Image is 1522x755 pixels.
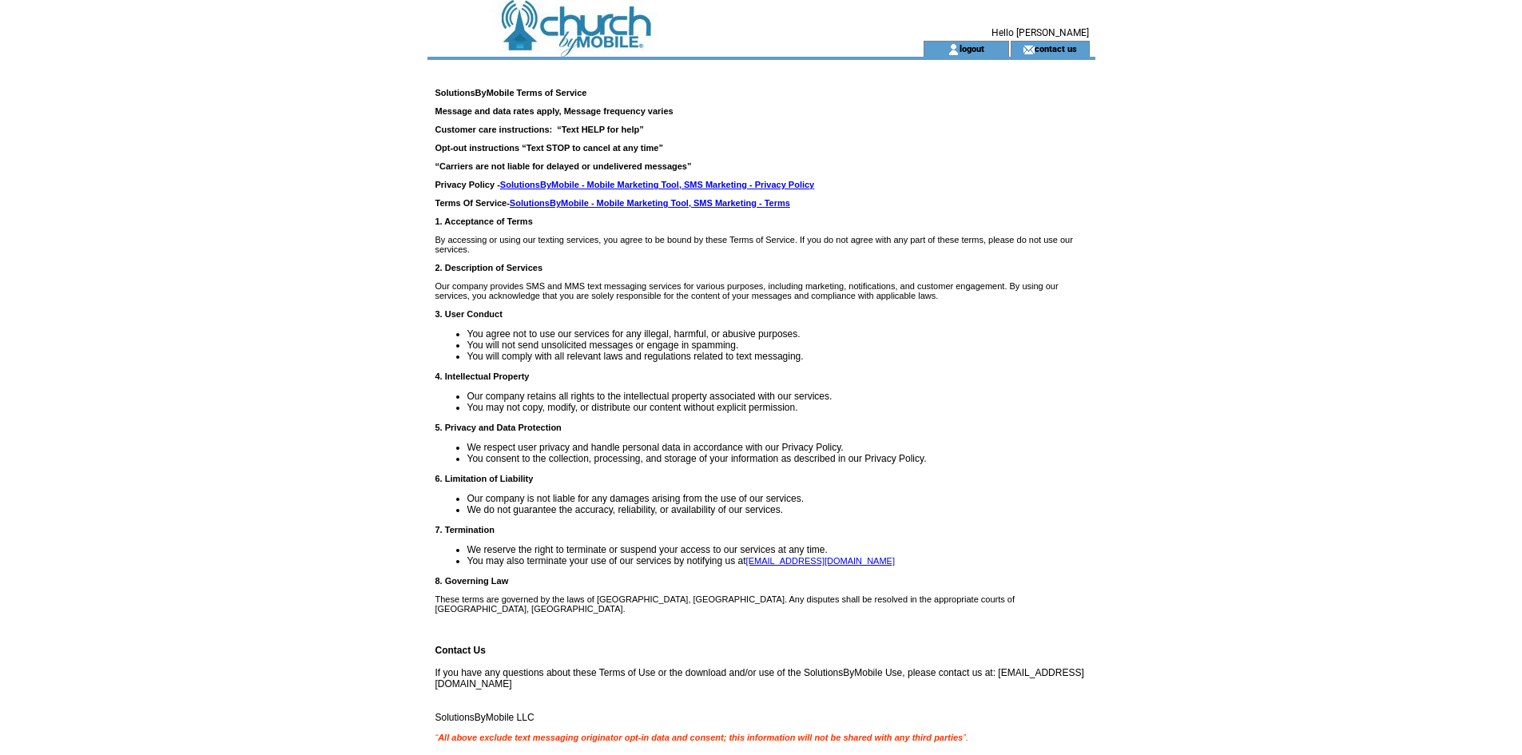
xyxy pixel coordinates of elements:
[467,453,1095,464] li: You consent to the collection, processing, and storage of your information as described in our Pr...
[435,161,692,171] strong: “Carriers are not liable for delayed or undelivered messages”
[467,442,1095,453] li: We respect user privacy and handle personal data in accordance with our Privacy Policy.
[948,43,960,56] img: account_icon.gif
[467,351,1095,362] li: You will comply with all relevant laws and regulations related to text messaging.
[510,198,790,208] a: SolutionsByMobile - Mobile Marketing Tool, SMS Marketing - Terms
[435,576,509,586] strong: 8. Governing Law
[467,555,1095,566] li: You may also terminate your use of our services by notifying us at
[435,235,1095,254] p: By accessing or using our texting services, you agree to be bound by these Terms of Service. If y...
[435,143,663,153] strong: Opt-out instructions “Text STOP to cancel at any time”
[435,88,1095,742] span: If you have any questions about these Terms of Use or the download and/or use of the SolutionsByM...
[467,340,1095,351] li: You will not send unsolicited messages or engage in spamming.
[435,733,968,742] em: “ ”.
[435,525,495,534] strong: 7. Termination
[467,504,1095,515] li: We do not guarantee the accuracy, reliability, or availability of our services.
[467,391,1095,402] li: Our company retains all rights to the intellectual property associated with our services.
[467,493,1095,504] li: Our company is not liable for any damages arising from the use of our services.
[435,217,533,226] strong: 1. Acceptance of Terms
[435,88,587,97] strong: SolutionsByMobile Terms of Service
[435,474,534,483] strong: 6. Limitation of Liability
[467,402,1095,413] li: You may not copy, modify, or distribute our content without explicit permission.
[991,27,1089,38] span: Hello [PERSON_NAME]
[435,106,674,116] strong: Message and data rates apply, Message frequency varies
[435,372,530,381] strong: 4. Intellectual Property
[960,43,984,54] a: logout
[746,556,895,566] a: [EMAIL_ADDRESS][DOMAIN_NAME]
[438,733,963,742] strong: All above exclude text messaging originator opt-in data and consent; this information will not be...
[467,544,1095,555] li: We reserve the right to terminate or suspend your access to our services at any time.
[435,180,815,189] strong: Privacy Policy -
[467,328,1095,340] li: You agree not to use our services for any illegal, harmful, or abusive purposes.
[435,309,503,319] strong: 3. User Conduct
[435,281,1095,300] p: Our company provides SMS and MMS text messaging services for various purposes, including marketin...
[435,263,543,272] strong: 2. Description of Services
[435,198,790,208] strong: Terms Of Service-
[435,594,1095,614] p: These terms are governed by the laws of [GEOGRAPHIC_DATA], [GEOGRAPHIC_DATA]. Any disputes shall ...
[1035,43,1077,54] a: contact us
[435,423,562,432] strong: 5. Privacy and Data Protection
[500,180,814,189] a: SolutionsByMobile - Mobile Marketing Tool, SMS Marketing - Privacy Policy
[435,645,486,656] strong: Contact Us
[435,125,644,134] strong: Customer care instructions: “Text HELP for help”
[1023,43,1035,56] img: contact_us_icon.gif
